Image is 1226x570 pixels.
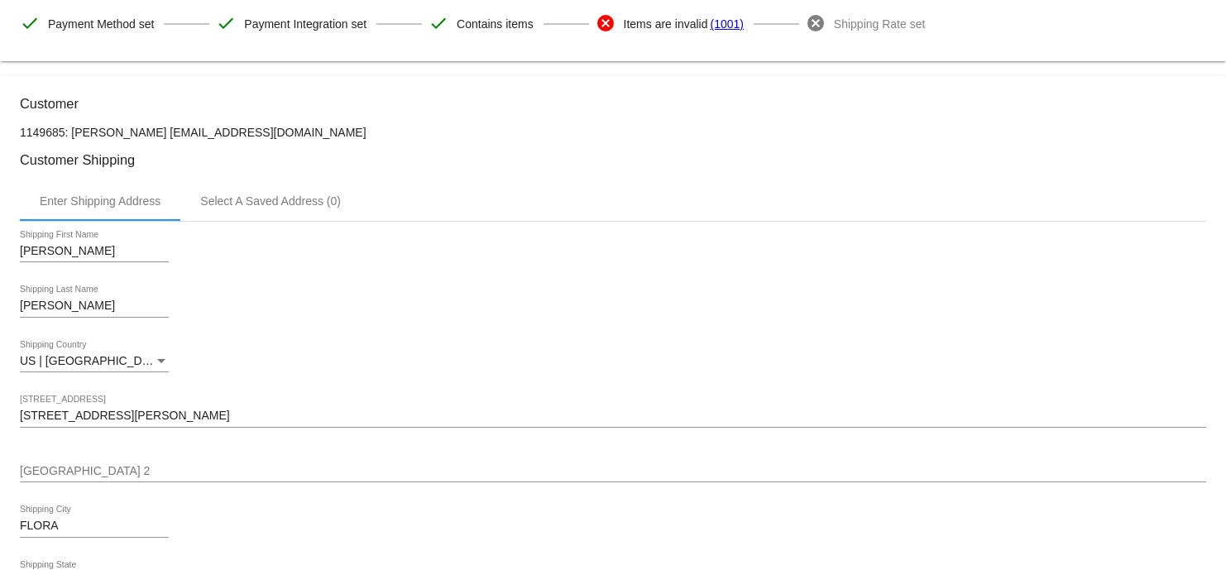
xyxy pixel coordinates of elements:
[20,520,169,533] input: Shipping City
[457,7,534,41] span: Contains items
[40,194,160,208] div: Enter Shipping Address
[710,7,743,41] a: (1001)
[20,354,166,367] span: US | [GEOGRAPHIC_DATA]
[244,7,366,41] span: Payment Integration set
[20,465,1206,478] input: Shipping Street 2
[596,13,615,33] mat-icon: cancel
[20,96,1206,112] h3: Customer
[20,245,169,258] input: Shipping First Name
[20,299,169,313] input: Shipping Last Name
[216,13,236,33] mat-icon: check
[20,355,169,368] mat-select: Shipping Country
[429,13,448,33] mat-icon: check
[20,152,1206,168] h3: Customer Shipping
[20,410,1206,423] input: Shipping Street 1
[20,126,1206,139] p: 1149685: [PERSON_NAME] [EMAIL_ADDRESS][DOMAIN_NAME]
[20,13,40,33] mat-icon: check
[200,194,341,208] div: Select A Saved Address (0)
[624,7,708,41] span: Items are invalid
[48,7,154,41] span: Payment Method set
[834,7,926,41] span: Shipping Rate set
[806,13,826,33] mat-icon: cancel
